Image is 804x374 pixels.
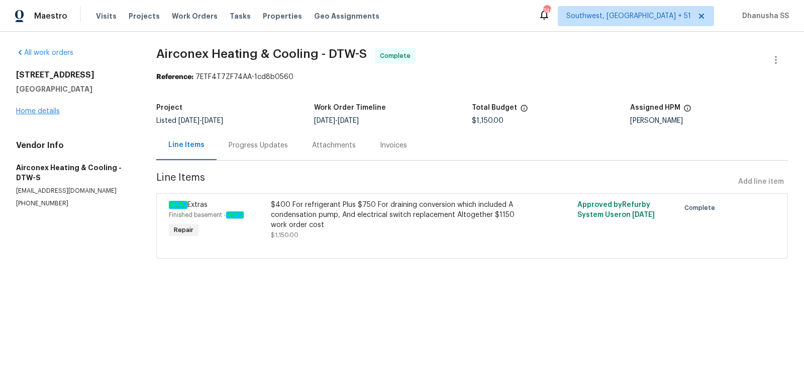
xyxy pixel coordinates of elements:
[472,104,517,111] h5: Total Budget
[271,232,298,238] span: $1,150.00
[271,200,520,230] div: $400 For refrigerant Plus $750 For draining conversion which included A condensation pump, And el...
[312,140,356,151] div: Attachments
[156,104,182,111] h5: Project
[16,84,132,94] h5: [GEOGRAPHIC_DATA]
[472,117,504,124] span: $1,150.00
[96,11,117,21] span: Visits
[169,201,208,209] span: Extras
[16,199,132,208] p: [PHONE_NUMBER]
[230,13,251,20] span: Tasks
[577,201,655,218] span: Approved by Refurby System User on
[170,225,197,235] span: Repair
[178,117,199,124] span: [DATE]
[156,48,367,60] span: Airconex Heating & Cooling - DTW-S
[202,117,223,124] span: [DATE]
[630,117,788,124] div: [PERSON_NAME]
[520,104,528,117] span: The total cost of line items that have been proposed by Opendoor. This sum includes line items th...
[632,211,655,218] span: [DATE]
[16,108,60,115] a: Home details
[129,11,160,21] span: Projects
[314,117,335,124] span: [DATE]
[169,212,244,218] span: Finished basement -
[380,51,415,61] span: Complete
[314,104,386,111] h5: Work Order Timeline
[168,140,205,150] div: Line Items
[178,117,223,124] span: -
[229,140,288,151] div: Progress Updates
[34,11,67,21] span: Maestro
[738,11,789,21] span: Dhanusha SS
[314,117,359,124] span: -
[263,11,302,21] span: Properties
[16,163,132,183] h5: Airconex Heating & Cooling - DTW-S
[226,211,244,218] em: HVAC
[16,70,132,80] h2: [STREET_ADDRESS]
[16,140,132,151] h4: Vendor Info
[172,11,218,21] span: Work Orders
[314,11,379,21] span: Geo Assignments
[156,73,193,81] b: Reference:
[169,201,187,209] em: HVAC
[380,140,407,151] div: Invoices
[566,11,691,21] span: Southwest, [GEOGRAPHIC_DATA] + 51
[156,173,734,191] span: Line Items
[683,104,691,117] span: The hpm assigned to this work order.
[156,117,223,124] span: Listed
[156,72,788,82] div: 7ETF4T7ZF74AA-1cd8b0560
[543,6,550,16] div: 749
[16,49,73,56] a: All work orders
[16,187,132,195] p: [EMAIL_ADDRESS][DOMAIN_NAME]
[630,104,680,111] h5: Assigned HPM
[684,203,719,213] span: Complete
[338,117,359,124] span: [DATE]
